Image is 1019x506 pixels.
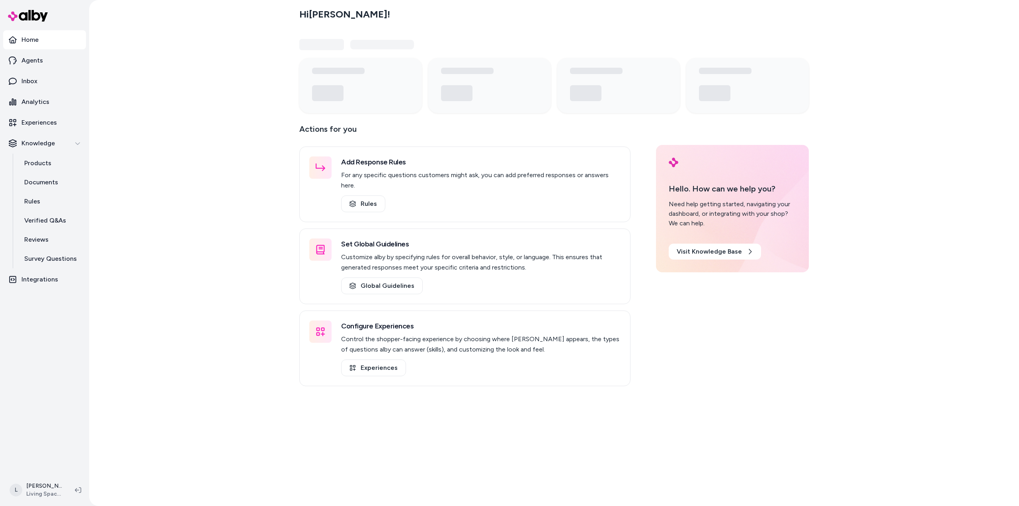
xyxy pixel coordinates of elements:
[8,10,48,21] img: alby Logo
[669,158,678,167] img: alby Logo
[341,238,621,250] h3: Set Global Guidelines
[16,154,86,173] a: Products
[26,482,62,490] p: [PERSON_NAME]
[5,477,68,503] button: L[PERSON_NAME]Living Spaces
[3,134,86,153] button: Knowledge
[341,334,621,355] p: Control the shopper-facing experience by choosing where [PERSON_NAME] appears, the types of quest...
[3,92,86,111] a: Analytics
[341,156,621,168] h3: Add Response Rules
[24,216,66,225] p: Verified Q&As
[669,183,796,195] p: Hello. How can we help you?
[24,158,51,168] p: Products
[3,113,86,132] a: Experiences
[3,72,86,91] a: Inbox
[3,270,86,289] a: Integrations
[341,320,621,332] h3: Configure Experiences
[341,195,385,212] a: Rules
[21,76,37,86] p: Inbox
[16,173,86,192] a: Documents
[16,211,86,230] a: Verified Q&As
[669,244,761,260] a: Visit Knowledge Base
[24,235,49,244] p: Reviews
[341,252,621,273] p: Customize alby by specifying rules for overall behavior, style, or language. This ensures that ge...
[24,197,40,206] p: Rules
[21,139,55,148] p: Knowledge
[341,359,406,376] a: Experiences
[21,35,39,45] p: Home
[21,118,57,127] p: Experiences
[16,230,86,249] a: Reviews
[16,249,86,268] a: Survey Questions
[21,97,49,107] p: Analytics
[669,199,796,228] div: Need help getting started, navigating your dashboard, or integrating with your shop? We can help.
[341,170,621,191] p: For any specific questions customers might ask, you can add preferred responses or answers here.
[3,51,86,70] a: Agents
[24,254,77,264] p: Survey Questions
[299,123,631,142] p: Actions for you
[21,275,58,284] p: Integrations
[26,490,62,498] span: Living Spaces
[10,484,22,496] span: L
[3,30,86,49] a: Home
[24,178,58,187] p: Documents
[21,56,43,65] p: Agents
[16,192,86,211] a: Rules
[341,277,423,294] a: Global Guidelines
[299,8,390,20] h2: Hi [PERSON_NAME] !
